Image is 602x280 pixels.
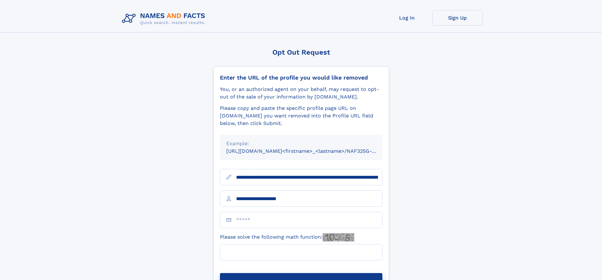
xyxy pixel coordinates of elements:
[220,86,382,101] div: You, or an authorized agent on your behalf, may request to opt-out of the sale of your informatio...
[382,10,432,26] a: Log In
[220,74,382,81] div: Enter the URL of the profile you would like removed
[119,10,210,27] img: Logo Names and Facts
[220,233,354,241] label: Please solve the following math function:
[226,140,376,147] div: Example:
[432,10,483,26] a: Sign Up
[220,104,382,127] div: Please copy and paste the specific profile page URL on [DOMAIN_NAME] you want removed into the Pr...
[226,148,394,154] small: [URL][DOMAIN_NAME]<firstname>_<lastname>/NAF325G-xxxxxxxx
[213,48,389,56] div: Opt Out Request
